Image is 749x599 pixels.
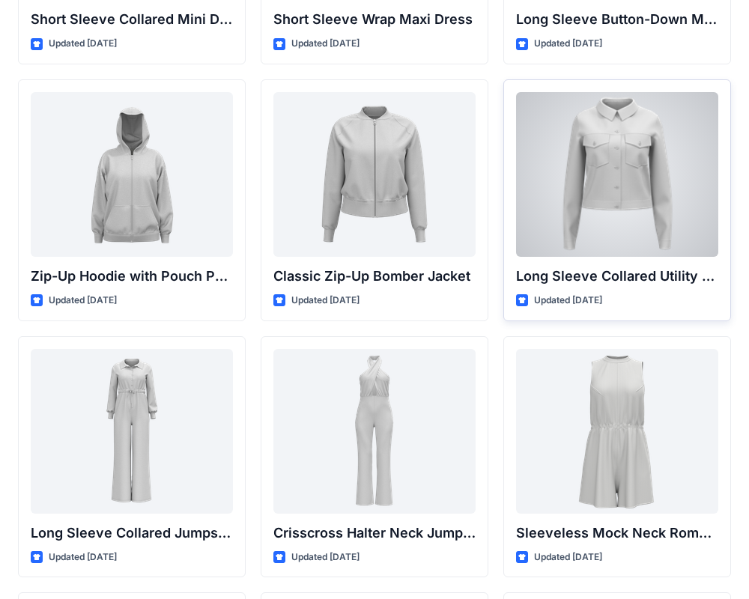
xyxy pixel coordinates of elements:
p: Updated [DATE] [49,550,117,565]
a: Long Sleeve Collared Jumpsuit with Belt [31,349,233,514]
p: Zip-Up Hoodie with Pouch Pockets [31,266,233,287]
p: Updated [DATE] [291,36,360,52]
p: Short Sleeve Collared Mini Dress with Drawstring Waist [31,9,233,30]
p: Short Sleeve Wrap Maxi Dress [273,9,476,30]
p: Long Sleeve Collared Utility Jacket [516,266,718,287]
a: Sleeveless Mock Neck Romper with Drawstring Waist [516,349,718,514]
a: Crisscross Halter Neck Jumpsuit [273,349,476,514]
p: Updated [DATE] [49,293,117,308]
p: Updated [DATE] [534,293,602,308]
p: Updated [DATE] [534,36,602,52]
p: Updated [DATE] [49,36,117,52]
p: Updated [DATE] [291,550,360,565]
p: Crisscross Halter Neck Jumpsuit [273,523,476,544]
a: Zip-Up Hoodie with Pouch Pockets [31,92,233,257]
a: Classic Zip-Up Bomber Jacket [273,92,476,257]
a: Long Sleeve Collared Utility Jacket [516,92,718,257]
p: Sleeveless Mock Neck Romper with Drawstring Waist [516,523,718,544]
p: Long Sleeve Button-Down Midi Dress [516,9,718,30]
p: Updated [DATE] [534,550,602,565]
p: Classic Zip-Up Bomber Jacket [273,266,476,287]
p: Long Sleeve Collared Jumpsuit with Belt [31,523,233,544]
p: Updated [DATE] [291,293,360,308]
